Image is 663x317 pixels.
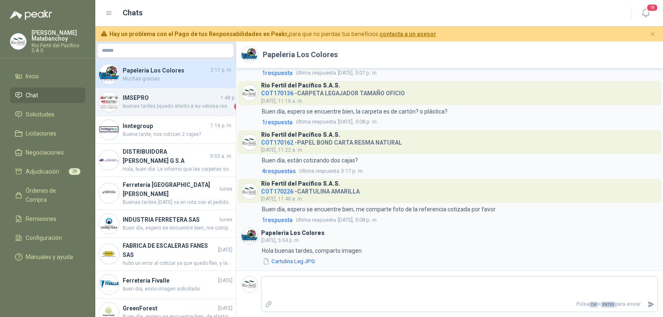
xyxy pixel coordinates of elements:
[99,183,119,203] img: Company Logo
[95,116,236,144] a: Company LogoInntegroup1:16 p. m.Buena tarde, nos cotizan 2 cajas?
[123,224,232,232] span: Buen día, espero se encuentre bien, me comparte foto por favor de la referencia cotizada
[218,246,232,254] span: [DATE]
[296,69,378,77] span: [DATE], 5:07 p. m.
[276,297,644,312] p: Pulsa + para enviar
[242,276,257,292] img: Company Logo
[262,257,316,266] button: Cartulina Leg.JPG
[242,134,257,150] img: Company Logo
[26,129,56,138] span: Licitaciones
[123,259,232,267] span: hubo un error al cotizar ya que quedo flex, y las transportadoras cobran por unidad ósea es flete...
[218,277,232,285] span: [DATE]
[218,305,232,312] span: [DATE]
[242,183,257,199] img: Company Logo
[10,183,85,208] a: Órdenes de Compra
[261,297,276,312] label: Adjuntar archivos
[99,275,119,295] img: Company Logo
[123,165,232,173] span: Hola, buen día. Le informo que las carpetas son plásticas, tanto las de tamaño oficio como las ta...
[299,167,364,175] span: 3:17 p. m.
[601,302,615,307] span: ENTER
[123,66,209,75] h4: Papeleria Los Colores
[10,211,85,227] a: Remisiones
[26,233,62,242] span: Configuración
[95,144,236,177] a: Company LogoDISTRIBUIDORA [PERSON_NAME] G S.A9:03 a. m.Hola, buen día. Le informo que las carpeta...
[211,122,232,130] span: 1:16 p. m.
[26,72,39,81] span: Inicio
[10,10,52,20] img: Logo peakr
[10,68,85,84] a: Inicio
[261,139,293,146] span: COT170162
[296,118,336,126] span: Ultima respuesta
[211,66,232,74] span: 3:17 p. m.
[261,90,293,97] span: COT170136
[99,244,119,264] img: Company Logo
[261,137,402,145] h4: - PAPEL BOND CARTA RESMA NATURAL
[95,88,236,116] a: Company LogoIMSEPRO1:48 p. m.buenas tardes }quedo atento a su valiosa respuesta para poder oferta...
[261,237,300,243] span: [DATE], 5:04 p. m.
[123,93,219,102] h4: IMSEPRO
[26,186,77,204] span: Órdenes de Compra
[261,98,303,104] span: [DATE], 11:18 a. m.
[99,214,119,234] img: Company Logo
[10,106,85,122] a: Solicitudes
[10,164,85,179] a: Adjudicación29
[123,215,218,224] h4: INDUSTRIA FERRETERA SAS
[262,68,293,77] span: 1 respuesta
[261,133,340,137] h3: Rio Fertil del Pacífico S.A.S.
[10,34,26,49] img: Company Logo
[109,29,436,39] span: para que no pierdas tus beneficios
[95,177,236,210] a: Company LogoFerretería [GEOGRAPHIC_DATA][PERSON_NAME]lunesBuenas tardes [DATE] va en ruta con el ...
[260,68,658,77] a: 1respuestaUltima respuesta[DATE], 5:07 p. m.
[261,231,324,235] h3: Papeleria Los Colores
[95,210,236,238] a: Company LogoINDUSTRIA FERRETERA SASlunesBuen día, espero se encuentre bien, me comparte foto por ...
[261,147,303,153] span: [DATE], 11:22 a. m.
[589,302,598,307] span: Ctrl
[262,167,296,176] span: 4 respuesta s
[262,156,358,165] p: Buen día, están cotizando dos cajas?
[95,60,236,88] a: Company LogoPapeleria Los Colores3:17 p. m.Muchas gracias
[242,228,257,244] img: Company Logo
[220,185,232,193] span: lunes
[99,64,119,84] img: Company Logo
[380,31,436,37] a: contacta a un asesor
[31,30,85,41] p: [PERSON_NAME] Matabanchoy
[262,205,496,214] p: Buen día, espero se encuentre bien, me comparte foto de la referencia cotizada por favor
[69,168,80,175] span: 29
[123,304,216,313] h4: GreenForest
[123,198,232,206] span: Buenas tardes [DATE] va en ruta con el pedido de los tornillos
[261,181,340,186] h3: Rio Fertil del Pacífico S.A.S.
[262,107,448,116] p: Buen día, espero se encuentre bien, la carpeta es de cartón? o plástica?
[123,102,232,111] span: buenas tardes }quedo atento a su valiosa respuesta para poder ofertar gracias
[261,188,293,195] span: COT170226
[99,150,119,170] img: Company Logo
[242,47,257,63] img: Company Logo
[263,49,338,60] h2: Papeleria Los Colores
[260,215,658,225] a: 1respuestaUltima respuesta[DATE], 5:08 p. m.
[296,69,336,77] span: Ultima respuesta
[234,102,242,111] span: 1
[644,297,658,312] button: Enviar
[123,180,218,198] h4: Ferretería [GEOGRAPHIC_DATA][PERSON_NAME]
[638,6,653,21] button: 18
[260,167,658,176] a: 4respuestasUltima respuesta3:17 p. m.
[10,126,85,141] a: Licitaciones
[123,131,232,138] span: Buena tarde, nos cotizan 2 cajas?
[123,276,216,285] h4: Ferreteria Fivalle
[210,152,232,160] span: 9:03 a. m.
[26,110,54,119] span: Solicitudes
[26,167,59,176] span: Adjudicación
[296,216,378,224] span: [DATE], 5:08 p. m.
[10,87,85,103] a: Chat
[262,118,293,127] span: 1 respuesta
[648,29,658,39] button: Cerrar
[220,94,242,102] span: 1:48 p. m.
[123,241,216,259] h4: FABRICA DE ESCALERAS FANES SAS
[26,252,73,261] span: Manuales y ayuda
[95,271,236,299] a: Company LogoFerreteria Fivalle[DATE]buen dia, envio imagen solicitada
[260,118,658,127] a: 1respuestaUltima respuesta[DATE], 5:08 p. m.
[99,92,119,112] img: Company Logo
[646,4,658,12] span: 18
[299,167,339,175] span: Ultima respuesta
[261,186,360,194] h4: - CARTULINA AMARILLA
[95,238,236,271] a: Company LogoFABRICA DE ESCALERAS FANES SAS[DATE]hubo un error al cotizar ya que quedo flex, y las...
[109,31,289,37] b: Hay un problema con el Pago de tus Responsabilidades en Peakr,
